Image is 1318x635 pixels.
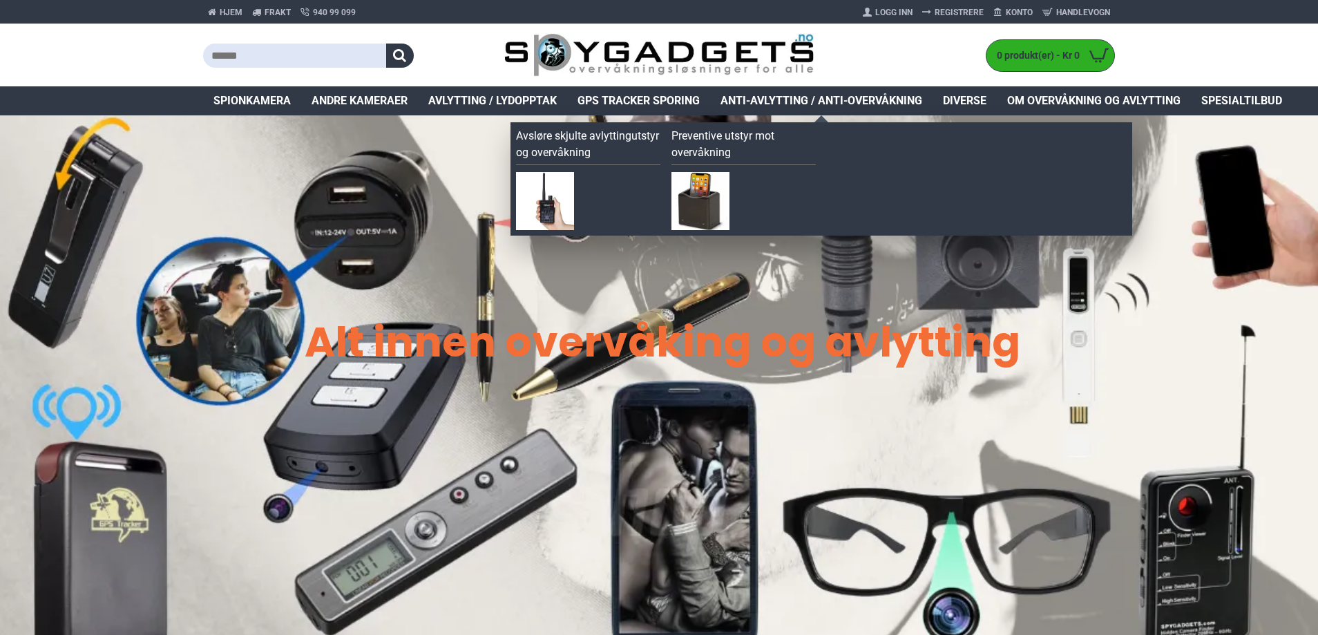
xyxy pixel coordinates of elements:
a: Andre kameraer [301,86,418,115]
a: Registrere [917,1,988,23]
span: Konto [1006,6,1033,19]
span: Logg Inn [875,6,913,19]
span: Registrere [935,6,984,19]
a: Om overvåkning og avlytting [997,86,1191,115]
a: Avlytting / Lydopptak [418,86,567,115]
img: tab_domain_overview_orange.svg [37,80,48,91]
img: website_grey.svg [22,36,33,47]
img: tab_keywords_by_traffic_grey.svg [137,80,149,91]
a: GPS Tracker Sporing [567,86,710,115]
div: Keywords by Traffic [153,82,233,91]
span: Avlytting / Lydopptak [428,93,557,109]
a: 0 produkt(er) - Kr 0 [986,40,1114,71]
span: Handlevogn [1056,6,1110,19]
span: Frakt [265,6,291,19]
img: logo_orange.svg [22,22,33,33]
span: GPS Tracker Sporing [577,93,700,109]
a: Anti-avlytting / Anti-overvåkning [710,86,933,115]
span: 940 99 099 [313,6,356,19]
a: Diverse [933,86,997,115]
span: Hjem [220,6,242,19]
span: Anti-avlytting / Anti-overvåkning [720,93,922,109]
img: Preventive utstyr mot overvåkning [671,172,729,230]
a: Logg Inn [858,1,917,23]
a: Preventive utstyr mot overvåkning [671,128,816,165]
a: Konto [988,1,1038,23]
span: Andre kameraer [312,93,408,109]
span: 0 produkt(er) - Kr 0 [986,48,1083,63]
span: Diverse [943,93,986,109]
div: v 4.0.25 [39,22,68,33]
span: Om overvåkning og avlytting [1007,93,1181,109]
a: Spionkamera [203,86,301,115]
div: Domain Overview [52,82,124,91]
a: Handlevogn [1038,1,1115,23]
img: Avsløre skjulte avlyttingutstyr og overvåkning [516,172,574,230]
div: Domain: [DOMAIN_NAME] [36,36,152,47]
a: Avsløre skjulte avlyttingutstyr og overvåkning [516,128,660,165]
a: Spesialtilbud [1191,86,1292,115]
img: SpyGadgets.no [504,33,814,78]
span: Spesialtilbud [1201,93,1282,109]
span: Spionkamera [213,93,291,109]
